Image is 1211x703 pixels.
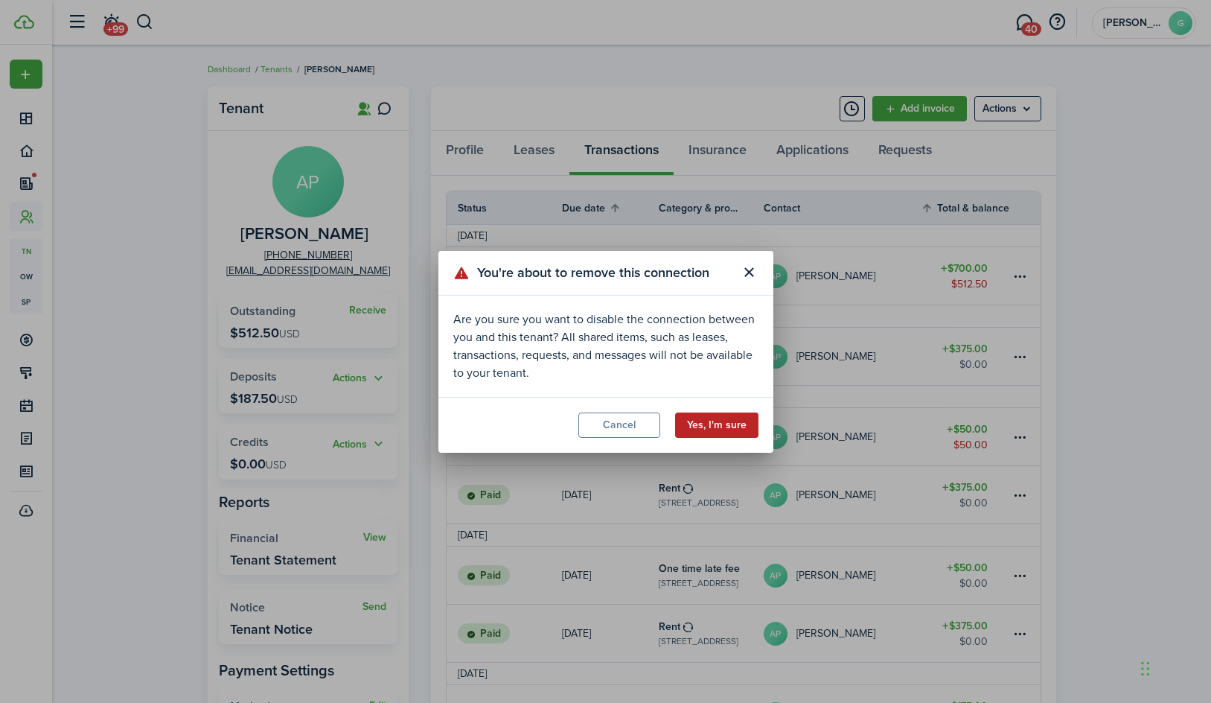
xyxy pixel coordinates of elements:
[1137,632,1211,703] iframe: Chat Widget
[453,311,758,382] div: Are you sure you want to disable the connection between you and this tenant? All shared items, su...
[675,413,758,438] button: Yes, I'm sure
[737,260,762,285] button: Close modal
[578,413,660,438] button: Cancel
[477,263,709,283] span: You're about to remove this connection
[1141,646,1150,691] div: Drag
